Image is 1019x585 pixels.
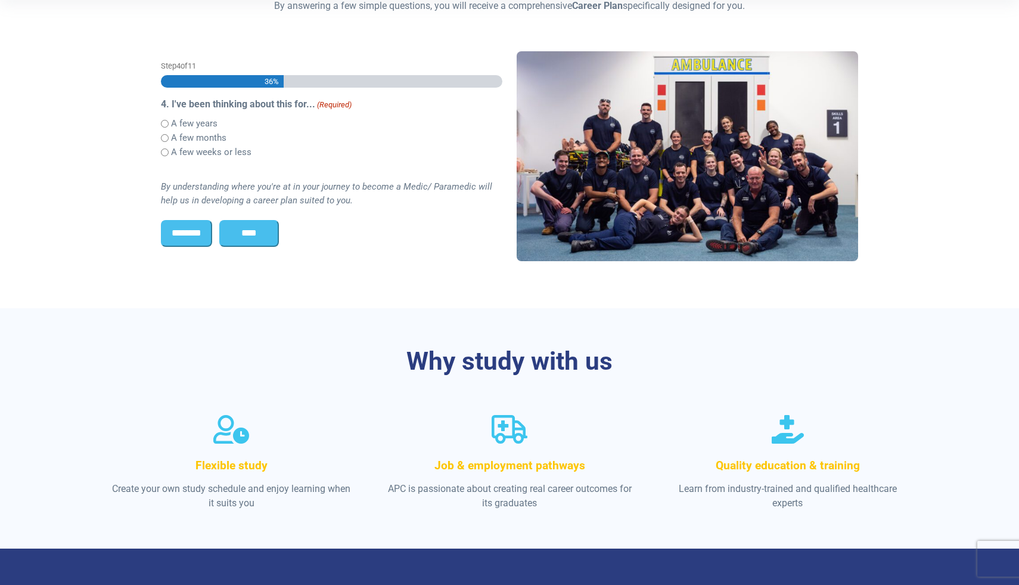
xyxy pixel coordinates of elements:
[434,459,585,472] span: Job & employment pathways
[263,75,279,88] span: 36%
[716,459,860,472] span: Quality education & training
[665,482,910,510] p: Learn from industry-trained and qualified healthcare experts
[161,60,502,72] p: Step of
[171,146,251,159] label: A few weeks or less
[387,482,632,510] p: APC is passionate about creating real career outcomes for its graduates
[109,482,354,510] p: Create your own study schedule and enjoy learning when it suits you
[316,99,352,111] span: (Required)
[171,117,218,131] label: A few years
[188,61,196,70] span: 11
[176,61,181,70] span: 4
[171,131,226,145] label: A few months
[161,97,502,112] legend: 4. I've been thinking about this for...
[195,459,268,472] span: Flexible study
[161,346,858,377] h3: Why study with us
[161,181,492,206] i: By understanding where you're at in your journey to become a Medic/ Paramedic will help us in dev...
